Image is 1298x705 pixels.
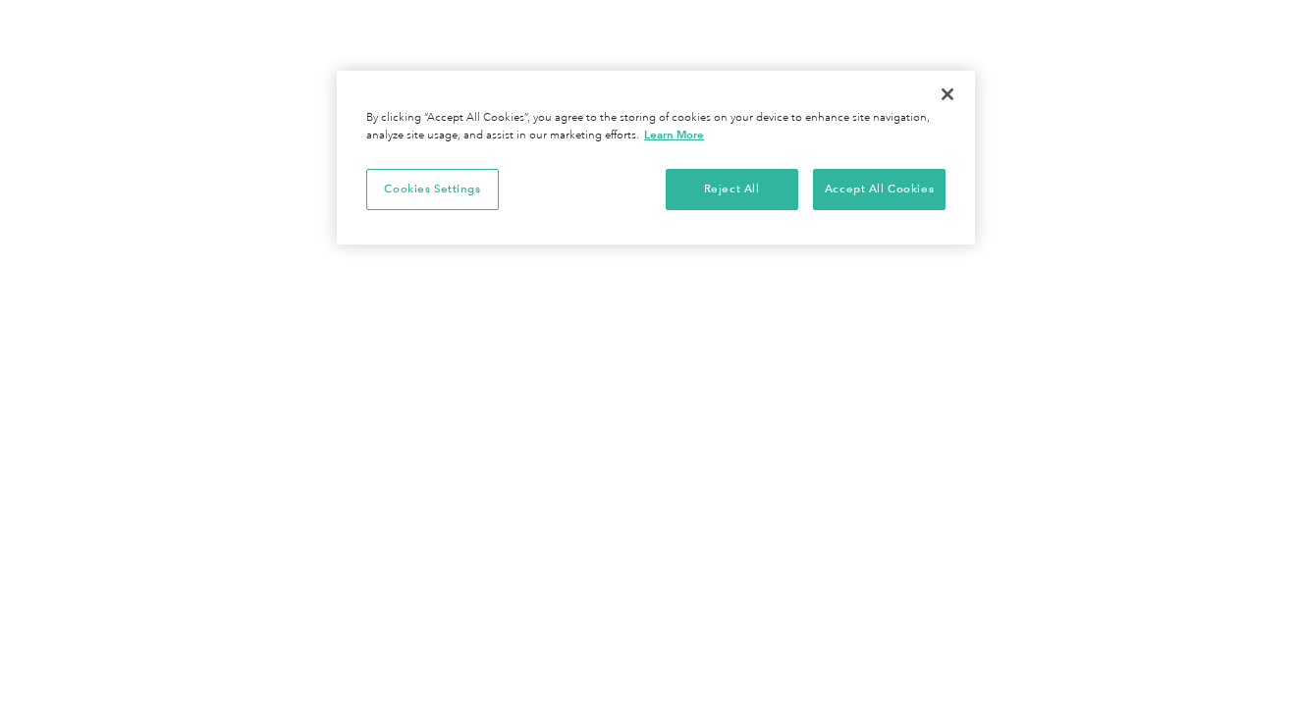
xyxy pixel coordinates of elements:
div: Cookie banner [337,71,975,244]
button: Close [926,73,969,116]
button: Cookies Settings [366,169,499,210]
div: By clicking “Accept All Cookies”, you agree to the storing of cookies on your device to enhance s... [366,110,946,144]
div: Privacy [337,71,975,244]
button: Accept All Cookies [813,169,946,210]
button: Reject All [666,169,798,210]
a: More information about your privacy, opens in a new tab [644,128,704,141]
